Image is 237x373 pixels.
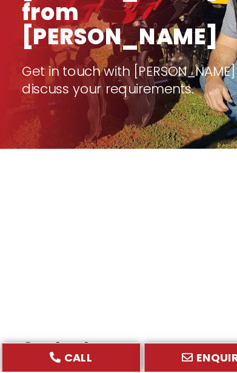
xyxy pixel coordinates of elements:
[18,22,219,102] h1: Contact [PERSON_NAME] from [PERSON_NAME]
[18,217,219,314] iframe: 134 Golf Course Road, Horsham
[1,348,118,373] a: CALL
[164,356,204,365] span: ENQUIRE
[211,8,234,32] div: Menu Toggle
[18,344,219,362] h2: Contact
[53,356,77,365] span: CALL
[120,348,236,373] a: ENQUIRE
[6,6,95,33] img: Ryan NT logo
[18,115,219,144] p: Get in touch with [PERSON_NAME] to discuss your requirements.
